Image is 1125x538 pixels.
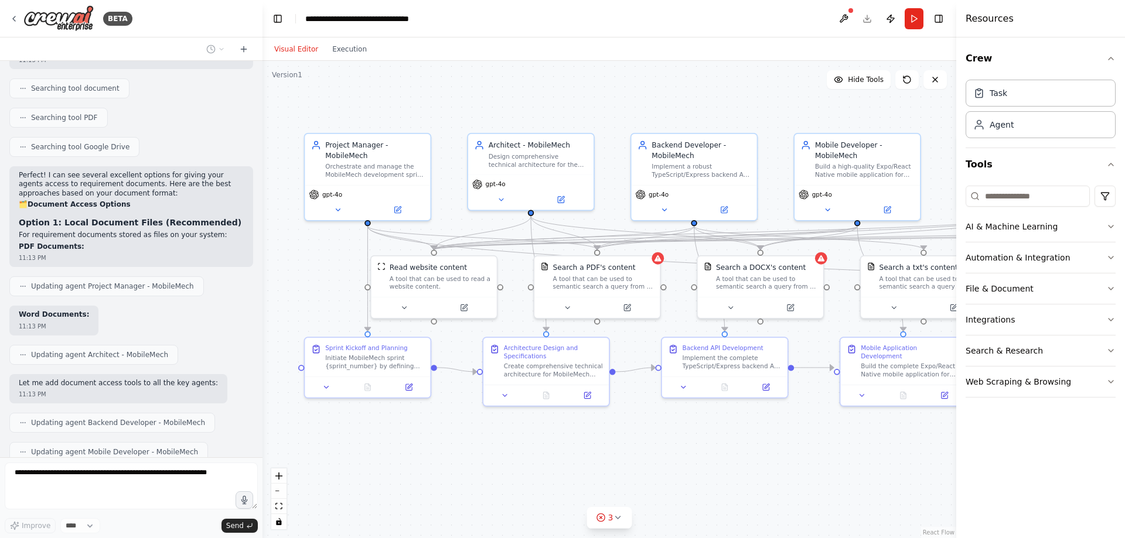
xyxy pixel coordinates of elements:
[812,190,832,198] span: gpt-4o
[377,262,386,270] img: ScrapeWebsiteTool
[304,133,432,221] div: Project Manager - MobileMechOrchestrate and manage the MobileMech development sprint between 7 sp...
[966,12,1014,26] h4: Resources
[325,163,424,179] div: Orchestrate and manage the MobileMech development sprint between 7 specialized AI agents, ensurin...
[19,322,89,331] div: 11:13 PM
[592,226,699,249] g: Edge from 53397e30-5b82-494a-8413-ffbb8881918b to 16936f52-1337-4df3-9ceb-56af9cf1ee32
[990,87,1007,99] div: Task
[630,133,758,221] div: Backend Developer - MobileMechImplement a robust TypeScript/Express backend API for MobileMech sp...
[271,514,287,529] button: toggle interactivity
[923,529,954,536] a: React Flow attribution
[879,262,958,272] div: Search a txt's content
[541,262,549,270] img: PDFSearchTool
[322,190,342,198] span: gpt-4o
[390,262,467,272] div: Read website content
[363,226,602,249] g: Edge from 5fec82dd-cc03-4e32-b858-e01c29221507 to 16936f52-1337-4df3-9ceb-56af9cf1ee32
[346,381,390,393] button: No output available
[31,447,198,457] span: Updating agent Mobile Developer - MobileMech
[748,381,783,393] button: Open in side panel
[861,344,960,360] div: Mobile Application Development
[695,204,752,216] button: Open in side panel
[221,519,258,533] button: Send
[879,275,980,291] div: A tool that can be used to semantic search a query from a txt's content.
[202,42,230,56] button: Switch to previous chat
[325,42,374,56] button: Execution
[966,366,1116,397] button: Web Scraping & Browsing
[652,140,751,160] div: Backend Developer - MobileMech
[661,337,789,398] div: Backend API DevelopmentImplement the complete TypeScript/Express backend API for MobileMech sprin...
[794,362,834,372] g: Edge from 7001ce64-a72d-449f-a523-2f497b2b7c94 to 77e7261b-96ef-4ee2-930e-c842678a8521
[524,389,568,402] button: No output available
[793,133,921,221] div: Mobile Developer - MobileMechBuild a high-quality Expo/React Native mobile application for Mobile...
[966,148,1116,181] button: Tools
[271,484,287,499] button: zoom out
[267,42,325,56] button: Visual Editor
[689,226,929,249] g: Edge from 53397e30-5b82-494a-8413-ffbb8881918b to 2e37f28c-b7dd-4b58-be20-71c8374256b4
[966,335,1116,366] button: Search & Research
[526,216,765,249] g: Edge from a8110581-1789-42c3-b356-946a440f83aa to cec871c2-5cb3-4195-9f2c-e9f32de66cd3
[482,337,610,406] div: Architecture Design and SpecificationsCreate comprehensive technical architecture for MobileMech ...
[966,211,1116,242] button: AI & Machine Learning
[587,507,632,529] button: 3
[325,344,408,352] div: Sprint Kickoff and Planning
[616,362,656,376] g: Edge from 94ea308b-588b-49f0-8a33-a195d6b7754c to 7001ce64-a72d-449f-a523-2f497b2b7c94
[689,226,730,331] g: Edge from 53397e30-5b82-494a-8413-ffbb8881918b to 7001ce64-a72d-449f-a523-2f497b2b7c94
[435,301,492,314] button: Open in side panel
[234,42,253,56] button: Start a new chat
[848,75,884,84] span: Hide Tools
[927,389,962,402] button: Open in side panel
[31,142,129,152] span: Searching tool Google Drive
[370,255,498,319] div: ScrapeWebsiteToolRead website contentA tool that can be used to read a website content.
[852,226,908,331] g: Edge from 046cb3fb-1553-47b6-bdbb-cb85d45dd932 to 77e7261b-96ef-4ee2-930e-c842678a8521
[19,390,218,399] div: 11:13 PM
[19,231,244,240] p: For requirement documents stored as files on your system:
[649,190,669,198] span: gpt-4o
[363,226,373,331] g: Edge from 5fec82dd-cc03-4e32-b858-e01c29221507 to cd7ac472-c0cd-40e2-9981-adf4b08f6ef6
[31,282,194,291] span: Updating agent Project Manager - MobileMech
[31,350,168,359] span: Updating agent Architect - MobileMech
[608,512,613,523] span: 3
[526,216,551,331] g: Edge from a8110581-1789-42c3-b356-946a440f83aa to 94ea308b-588b-49f0-8a33-a195d6b7754c
[305,13,437,25] nav: breadcrumb
[553,275,653,291] div: A tool that can be used to semantic search a query from a PDF's content.
[504,344,603,360] div: Architecture Design and Specifications
[22,521,50,530] span: Improve
[532,194,589,206] button: Open in side panel
[827,70,891,89] button: Hide Tools
[840,337,967,406] div: Mobile Application DevelopmentBuild the complete Expo/React Native mobile application for MobileM...
[860,255,988,319] div: TXTSearchToolSearch a txt's contentA tool that can be used to semantic search a query from a txt'...
[867,262,875,270] img: TXTSearchTool
[990,119,1014,131] div: Agent
[858,204,916,216] button: Open in side panel
[31,418,205,427] span: Updating agent Backend Developer - MobileMech
[553,262,635,272] div: Search a PDF's content
[716,275,817,291] div: A tool that can be used to semantic search a query from a DOCX's content.
[652,163,751,179] div: Implement a robust TypeScript/Express backend API for MobileMech sprint {sprint_number} based on ...
[703,381,746,393] button: No output available
[19,253,244,262] div: 11:13 PM
[815,163,914,179] div: Build a high-quality Expo/React Native mobile application for MobileMech sprint {sprint_number} t...
[966,273,1116,304] button: File & Document
[966,304,1116,335] button: Integrations
[437,362,477,376] g: Edge from cd7ac472-c0cd-40e2-9981-adf4b08f6ef6 to 94ea308b-588b-49f0-8a33-a195d6b7754c
[533,255,661,319] div: PDFSearchToolSearch a PDF's contentA tool that can be used to semantic search a query from a PDF'...
[467,133,595,211] div: Architect - MobileMechDesign comprehensive technical architecture for the MobileMech application ...
[570,389,605,402] button: Open in side panel
[504,362,603,379] div: Create comprehensive technical architecture for MobileMech sprint {sprint_number} based on the sp...
[272,70,302,80] div: Version 1
[103,12,132,26] div: BETA
[19,379,218,388] p: Let me add document access tools to all the key agents:
[815,140,914,160] div: Mobile Developer - MobileMech
[271,468,287,484] button: zoom in
[966,242,1116,273] button: Automation & Integration
[486,180,506,189] span: gpt-4o
[598,301,656,314] button: Open in side panel
[592,216,1025,249] g: Edge from 32faccde-9dfc-40bf-95f0-8ee3e01d2a70 to 16936f52-1337-4df3-9ceb-56af9cf1ee32
[5,462,258,509] textarea: To enrich screen reader interactions, please activate Accessibility in Grammarly extension settings
[391,381,427,393] button: Open in side panel
[325,140,424,160] div: Project Manager - MobileMech
[31,113,98,122] span: Searching tool PDF
[966,75,1116,148] div: Crew
[966,181,1116,407] div: Tools
[271,499,287,514] button: fit view
[925,301,982,314] button: Open in side panel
